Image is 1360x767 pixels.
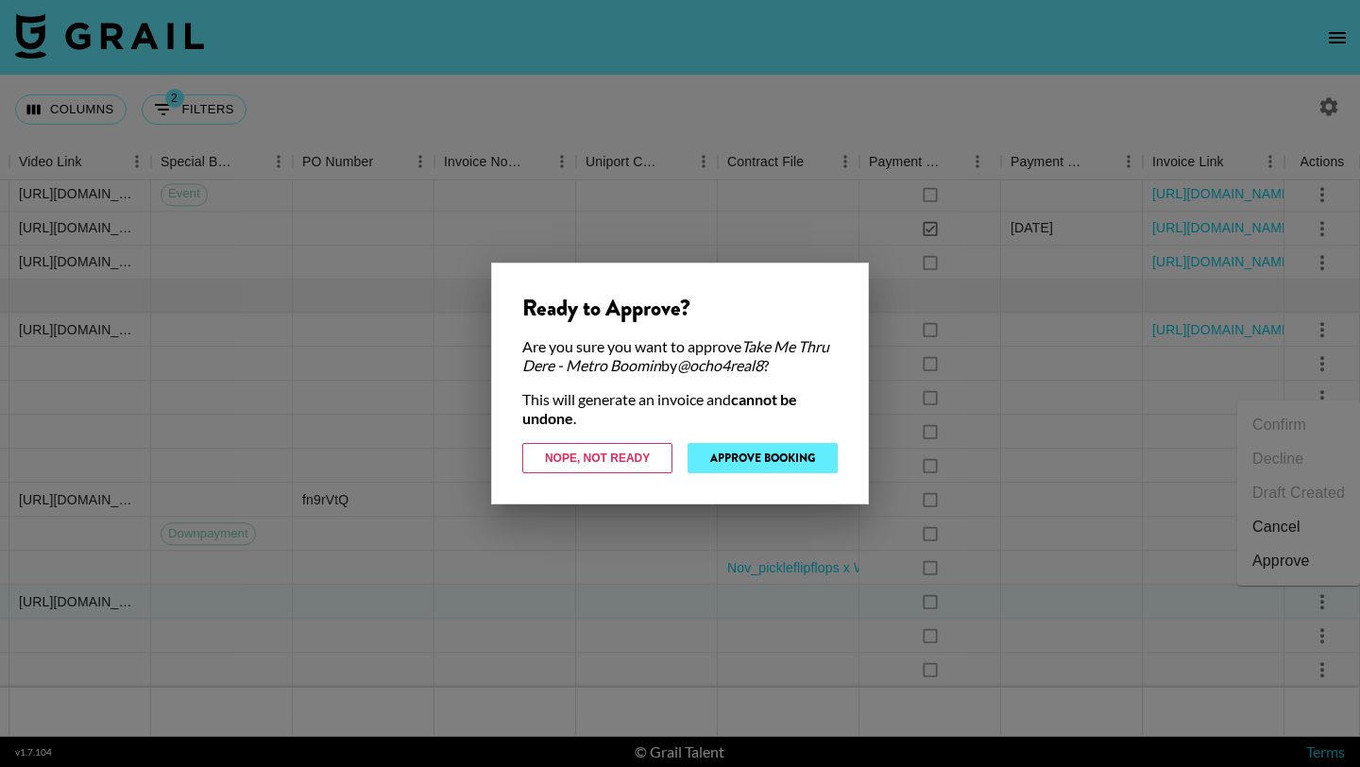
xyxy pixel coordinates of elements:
div: This will generate an invoice and . [522,390,838,428]
div: Are you sure you want to approve by ? [522,337,838,375]
button: Nope, Not Ready [522,443,672,473]
em: @ ocho4real8 [677,356,763,374]
button: Approve Booking [688,443,838,473]
em: Take Me Thru Dere - Metro Boomin [522,337,829,374]
strong: cannot be undone [522,390,797,427]
div: Ready to Approve? [522,294,838,322]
